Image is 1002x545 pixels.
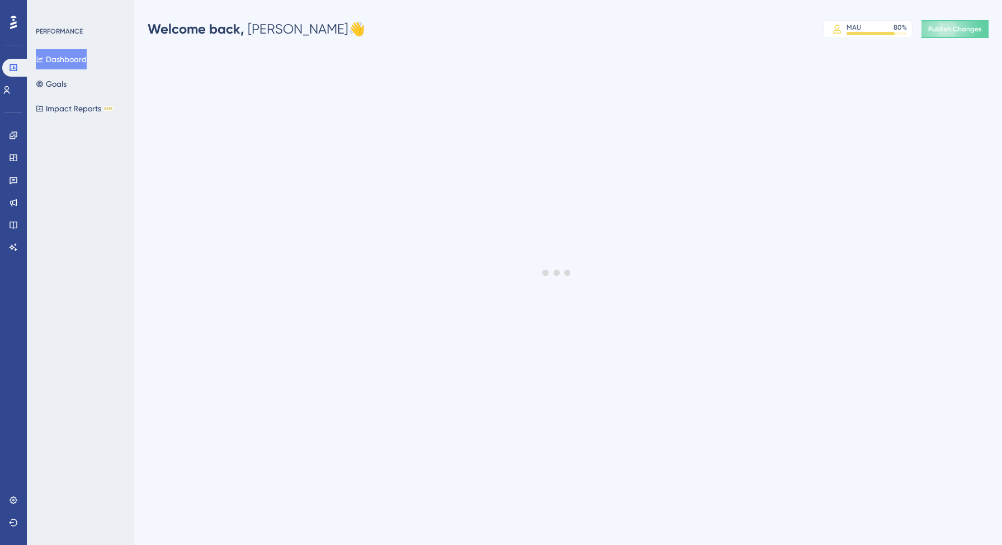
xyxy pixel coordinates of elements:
div: [PERSON_NAME] 👋 [148,20,365,38]
span: Publish Changes [928,25,982,34]
button: Impact ReportsBETA [36,98,114,119]
div: MAU [847,23,861,32]
div: BETA [103,106,114,111]
button: Dashboard [36,49,87,69]
span: Welcome back, [148,21,244,37]
button: Publish Changes [921,20,989,38]
button: Goals [36,74,67,94]
div: 80 % [894,23,907,32]
div: PERFORMANCE [36,27,83,36]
